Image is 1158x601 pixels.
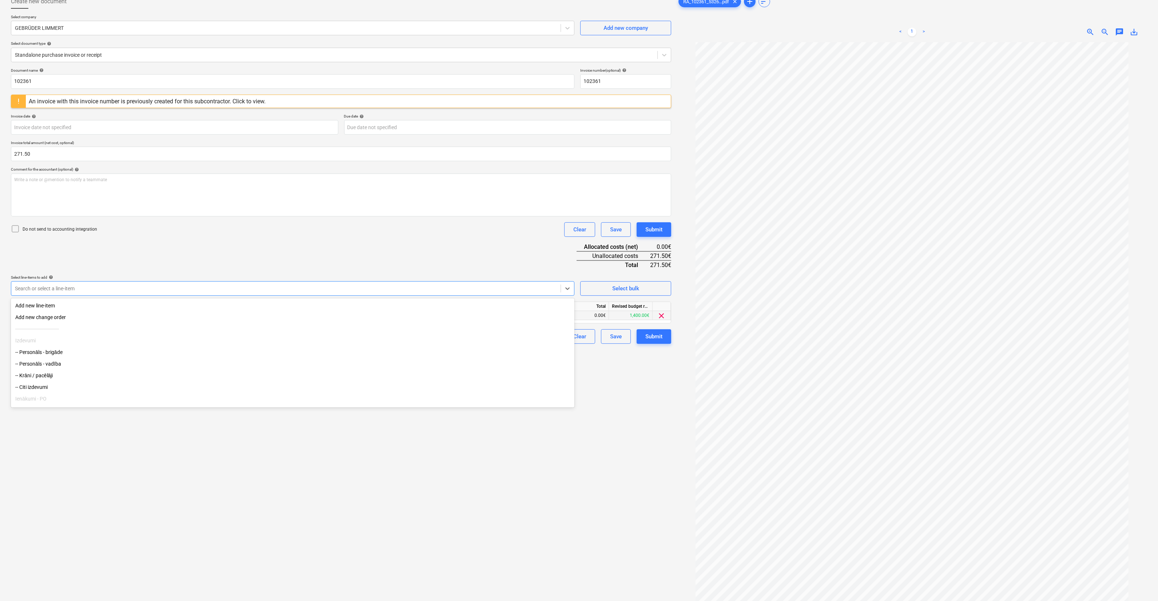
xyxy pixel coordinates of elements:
[580,281,671,296] button: Select bulk
[11,300,574,311] div: Add new line-item
[11,74,574,89] input: Document name
[650,251,671,260] div: 271.50€
[565,311,609,320] div: 0.00€
[11,323,574,335] div: ------------------------------
[11,393,574,405] div: Ienākumi - PO
[621,68,626,72] span: help
[11,275,574,280] div: Select line-items to add
[645,225,662,234] div: Submit
[1115,28,1124,36] span: chat
[11,311,574,323] div: Add new change order
[11,41,671,46] div: Select document type
[650,243,671,251] div: 0.00€
[650,260,671,269] div: 271.50€
[637,222,671,237] button: Submit
[612,284,639,293] div: Select bulk
[38,68,44,72] span: help
[645,332,662,341] div: Submit
[577,243,650,251] div: Allocated costs (net)
[609,302,653,311] div: Revised budget remaining
[610,225,622,234] div: Save
[11,381,574,393] div: -- Citi izdevumi
[73,167,79,172] span: help
[45,41,51,46] span: help
[23,226,97,232] p: Do not send to accounting integration
[1122,566,1158,601] iframe: Chat Widget
[11,68,574,73] div: Document name
[47,275,53,279] span: help
[11,335,574,346] div: Izdevumi
[11,114,338,119] div: Invoice date
[344,120,672,135] input: Due date not specified
[1101,28,1109,36] span: zoom_out
[610,332,622,341] div: Save
[564,222,595,237] button: Clear
[344,114,672,119] div: Due date
[11,140,671,147] p: Invoice total amount (net cost, optional)
[580,74,671,89] input: Invoice number
[11,346,574,358] div: -- Personāls - brigāde
[919,28,928,36] a: Next page
[604,23,648,33] div: Add new company
[657,311,666,320] span: clear
[580,68,671,73] div: Invoice number (optional)
[11,147,671,161] input: Invoice total amount (net cost, optional)
[896,28,905,36] a: Previous page
[577,260,650,269] div: Total
[573,225,586,234] div: Clear
[29,98,266,105] div: An invoice with this invoice number is previously created for this subcontractor. Click to view.
[573,332,586,341] div: Clear
[565,302,609,311] div: Total
[11,120,338,135] input: Invoice date not specified
[580,21,671,35] button: Add new company
[11,15,574,21] p: Select company
[577,251,650,260] div: Unallocated costs
[564,329,595,344] button: Clear
[11,358,574,370] div: -- Personāls - vadība
[1086,28,1095,36] span: zoom_in
[1130,28,1138,36] span: save_alt
[908,28,916,36] a: Page 1 is your current page
[637,329,671,344] button: Submit
[11,167,671,172] div: Comment for the accountant (optional)
[30,114,36,119] span: help
[601,222,631,237] button: Save
[609,311,653,320] div: 1,400.00€
[11,370,574,381] div: -- Krāni / pacēlāji
[11,405,574,416] div: -- PO
[601,329,631,344] button: Save
[358,114,364,119] span: help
